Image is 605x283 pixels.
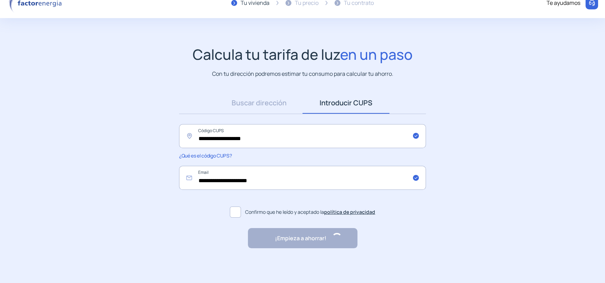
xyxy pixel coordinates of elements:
[324,209,375,215] a: política de privacidad
[179,152,232,159] span: ¿Qué es el código CUPS?
[216,92,302,114] a: Buscar dirección
[340,45,413,64] span: en un paso
[245,208,375,216] span: Confirmo que he leído y aceptado la
[193,46,413,63] h1: Calcula tu tarifa de luz
[302,92,389,114] a: Introducir CUPS
[212,70,393,78] p: Con tu dirección podremos estimar tu consumo para calcular tu ahorro.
